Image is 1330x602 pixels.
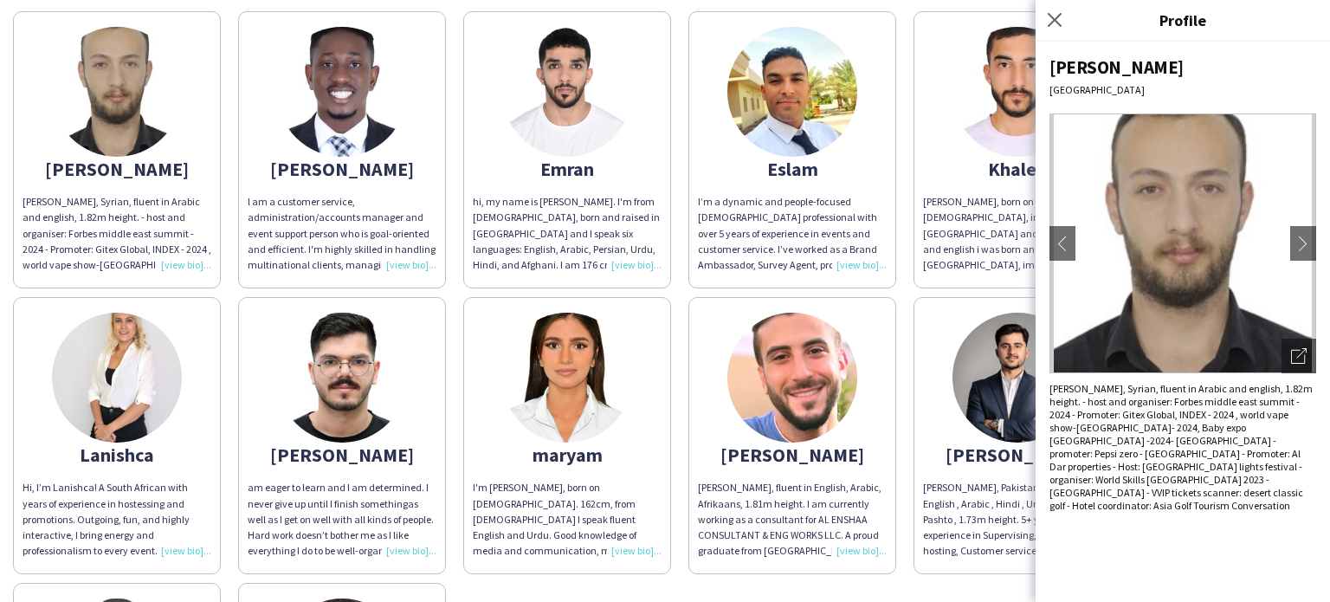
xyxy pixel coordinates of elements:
div: [PERSON_NAME] [248,161,436,177]
div: [PERSON_NAME] [23,161,211,177]
div: [PERSON_NAME], fluent in English, Arabic, Afrikaans, 1.81m height. I am currently working as a co... [698,480,887,559]
div: Hi, I’m Lanishca! A South African with years of experience in hostessing and promotions. Outgoing... [23,480,211,559]
img: thumb-673b5b18f2bea.jpeg [952,27,1082,157]
div: I'm [PERSON_NAME], born on [DEMOGRAPHIC_DATA]. 162cm, from [DEMOGRAPHIC_DATA] I speak fluent Engl... [473,480,662,559]
img: Crew avatar or photo [1049,113,1316,373]
div: [PERSON_NAME], Syrian, fluent in Arabic and english, 1.82m height. - host and organiser: Forbes m... [23,194,211,273]
div: am eager to learn and I am determined. I never give up until I finish somethingas well as I get o... [248,480,436,559]
div: [GEOGRAPHIC_DATA] [1049,83,1316,96]
img: thumb-671091bbebc1e.jpg [277,27,407,157]
img: thumb-656f5ffb3884a.jpg [727,27,857,157]
img: thumb-669784b8bf157.jpg [52,27,182,157]
div: [PERSON_NAME] [698,447,887,463]
div: [PERSON_NAME], Pakistani, fluent in English , Arabic , Hindi , Urdu , Punjabi, Pashto , 1.73m hei... [923,480,1112,559]
div: hi, my name is [PERSON_NAME]. I'm from [DEMOGRAPHIC_DATA], born and raised in [GEOGRAPHIC_DATA] a... [473,194,662,273]
div: [PERSON_NAME] [1049,55,1316,79]
div: maryam [473,447,662,463]
div: [PERSON_NAME], Syrian, fluent in Arabic and english, 1.82m height. - host and organiser: Forbes m... [1049,382,1316,512]
div: Emran [473,161,662,177]
div: Lanishca [23,447,211,463]
img: thumb-67b60a47b7025.jpeg [52,313,182,443]
h3: Profile [1036,9,1330,31]
img: thumb-b5762acb-e4fc-47b9-a811-4b9e2a6fe345.jpg [727,313,857,443]
div: Open photos pop-in [1282,339,1316,373]
div: Eslam [698,161,887,177]
img: thumb-16803525386428251aaf413.jpeg [502,313,632,443]
div: [PERSON_NAME], born on [DEMOGRAPHIC_DATA], im from [GEOGRAPHIC_DATA] and i speak arabic and engli... [923,194,1112,273]
div: I’m a dynamic and people-focused [DEMOGRAPHIC_DATA] professional with over 5 years of experience ... [698,194,887,273]
div: Khaled [923,161,1112,177]
img: thumb-68571bf904b7e.jpeg [952,313,1082,443]
div: [PERSON_NAME] [248,447,436,463]
img: thumb-635a9f88644ef.jpg [277,313,407,443]
div: l am a customer service, administration/accounts manager and event support person who is goal-ori... [248,194,436,273]
img: thumb-3e94d1af-ef06-4f3f-8cf4-1f339d65695b.jpg [502,27,632,157]
div: [PERSON_NAME] [923,447,1112,463]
